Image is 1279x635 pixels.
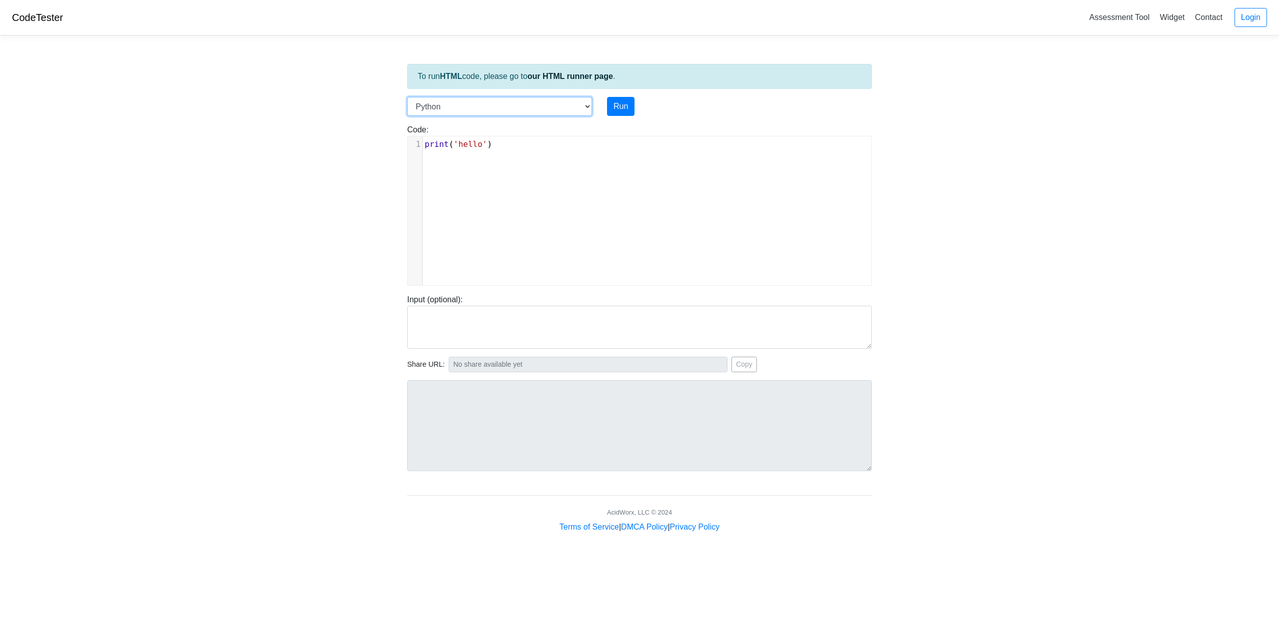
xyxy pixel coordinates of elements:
button: Run [607,97,635,116]
span: ( ) [425,139,492,149]
a: Contact [1191,9,1227,25]
input: No share available yet [449,357,727,372]
a: Assessment Tool [1085,9,1154,25]
div: Input (optional): [400,294,879,349]
a: Privacy Policy [670,523,720,531]
strong: HTML [440,72,462,80]
span: print [425,139,449,149]
a: DMCA Policy [621,523,667,531]
a: Login [1235,8,1267,27]
div: 1 [408,138,422,150]
div: AcidWorx, LLC © 2024 [607,508,672,517]
div: | | [560,521,719,533]
a: Widget [1156,9,1189,25]
div: To run code, please go to . [407,64,872,89]
a: CodeTester [12,12,63,23]
span: Share URL: [407,359,445,370]
a: our HTML runner page [528,72,613,80]
button: Copy [731,357,757,372]
span: 'hello' [454,139,487,149]
div: Code: [400,124,879,286]
a: Terms of Service [560,523,619,531]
